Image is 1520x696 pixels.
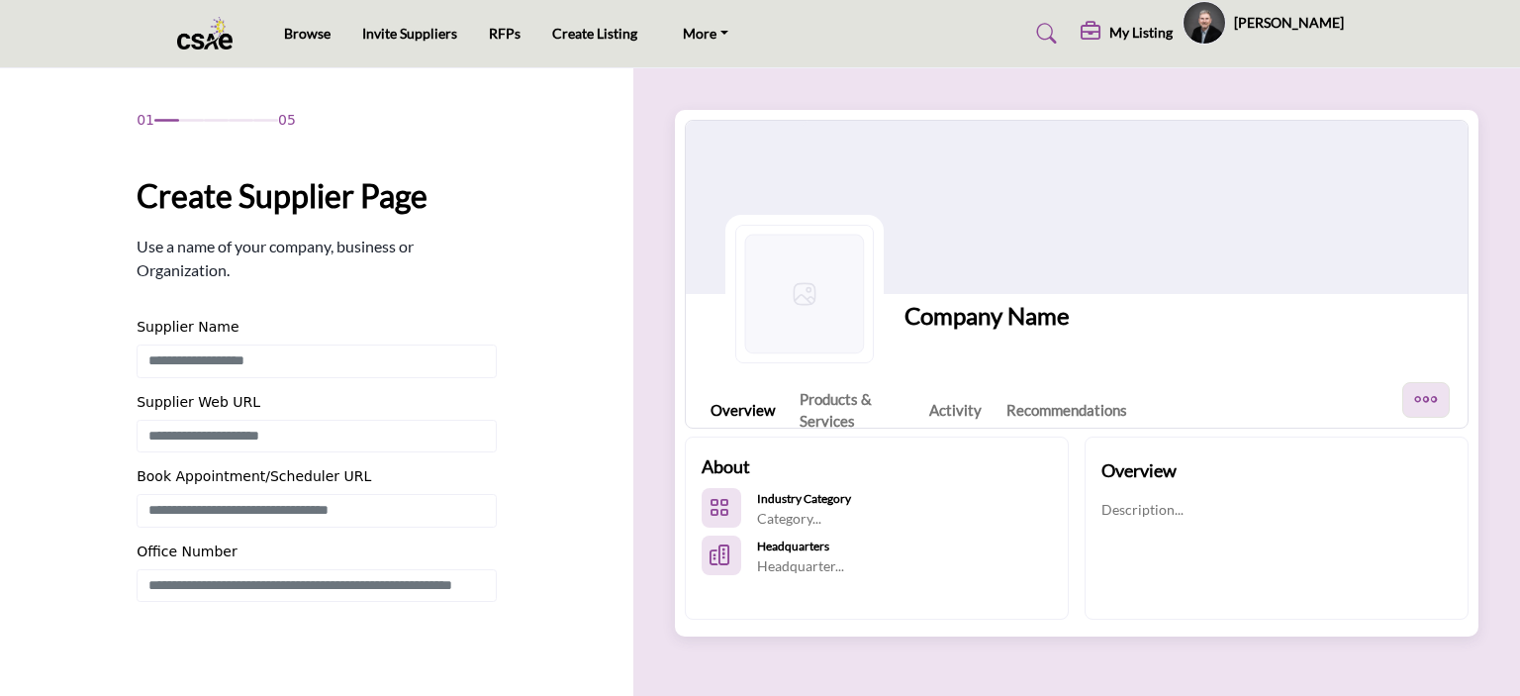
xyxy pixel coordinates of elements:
[929,399,982,422] a: Activity
[137,345,497,378] input: Enter Supplier Name
[284,25,331,42] a: Browse
[711,399,775,422] a: Overview
[137,466,371,487] label: Book Appointment/Scheduler URL
[362,25,457,42] a: Invite Suppliers
[757,539,829,553] b: Headquarters
[137,317,238,338] label: Supplier Name
[489,25,521,42] a: RFPs
[735,225,874,363] img: Logo
[1109,24,1173,42] h5: My Listing
[669,20,742,48] a: More
[757,509,851,529] p: Category...
[137,494,497,528] input: Enter Book Appointment/Scheduler URL
[137,110,154,131] span: 01
[1234,13,1344,33] h5: [PERSON_NAME]
[1101,457,1177,484] h2: Overview
[137,235,497,282] p: Use a name of your company, business or Organization.
[137,420,497,453] input: Enter Supplier Web URL
[757,491,851,506] b: Industry Category
[1402,382,1450,418] button: More Options
[137,542,237,562] label: Office Number
[1101,500,1184,520] p: Description...
[552,25,637,42] a: Create Listing
[702,536,741,575] button: HeadQuarters
[904,298,1070,334] h1: Company Name
[686,121,1468,294] img: Cover Image
[702,453,750,480] h2: About
[177,17,243,50] img: site Logo
[137,172,427,220] h1: Create Supplier Page
[137,392,260,413] label: Supplier Web URL
[1006,399,1127,422] a: Recommendations
[137,569,497,603] input: Enter Office Number Include country code e.g. +1.987.654.3210
[1081,22,1173,46] div: My Listing
[1183,1,1226,45] button: Show hide supplier dropdown
[702,488,741,528] button: Categories List
[1017,18,1070,50] a: Search
[800,388,903,433] a: Products & Services
[757,556,844,576] p: Headquarter...
[278,110,296,131] span: 05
